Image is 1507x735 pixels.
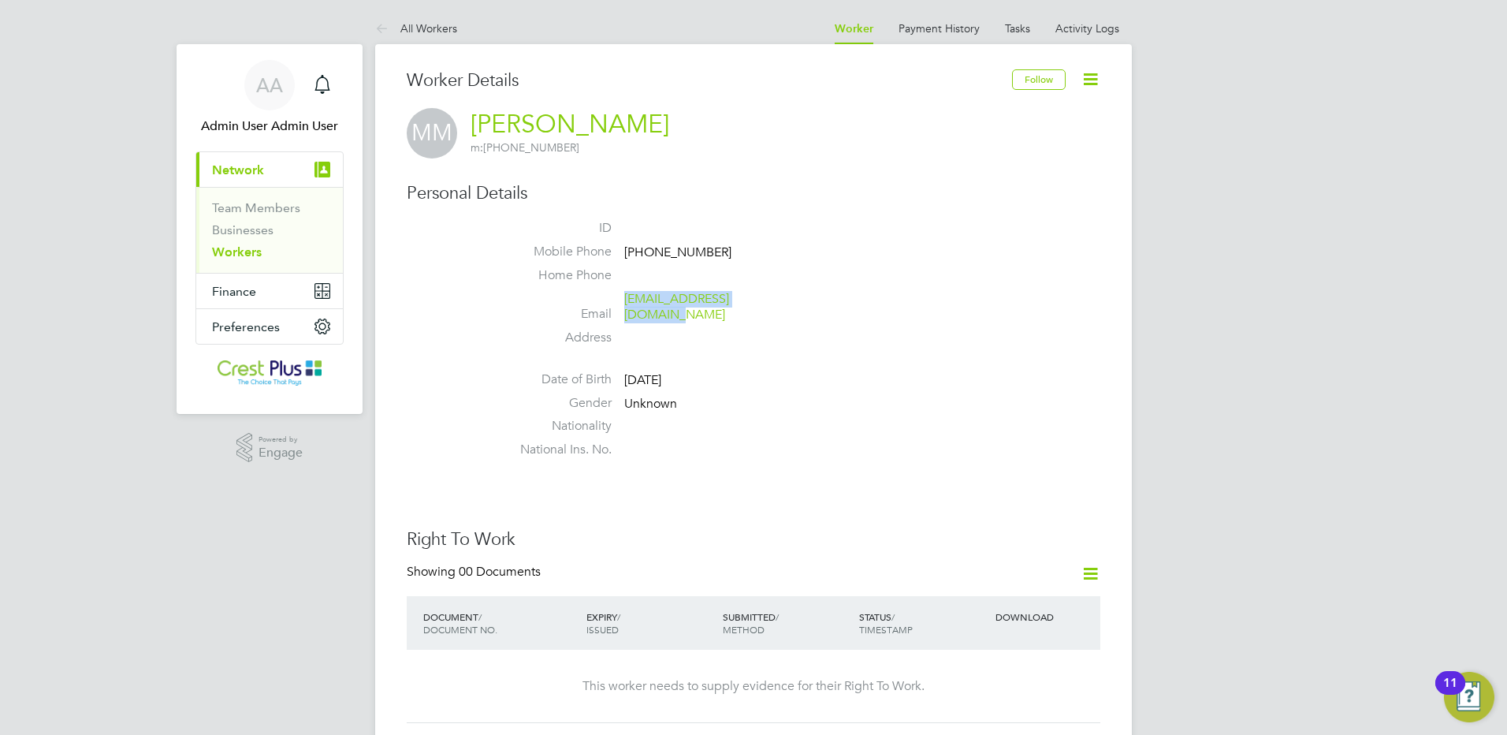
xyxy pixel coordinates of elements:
h3: Right To Work [407,528,1100,551]
div: DOCUMENT [419,603,582,644]
span: 00 Documents [459,564,541,580]
span: / [891,610,895,623]
a: Worker [835,22,873,35]
a: Payment History [899,21,980,35]
a: Team Members [212,200,300,215]
div: EXPIRY [582,603,719,644]
button: Network [196,152,343,187]
span: METHOD [723,623,765,636]
label: Nationality [501,418,612,435]
a: Powered byEngage [236,433,303,463]
label: ID [501,220,612,237]
a: Activity Logs [1055,21,1119,35]
span: Preferences [212,319,280,334]
nav: Main navigation [177,44,363,414]
div: STATUS [855,603,992,644]
button: Finance [196,274,343,308]
button: Preferences [196,309,343,344]
div: Network [196,187,343,273]
span: MM [407,108,457,159]
span: [PHONE_NUMBER] [624,244,731,260]
a: Workers [212,244,262,259]
span: Admin User Admin User [195,117,344,136]
a: [EMAIL_ADDRESS][DOMAIN_NAME] [624,291,729,323]
img: crestplusoperations-logo-retina.png [218,360,322,386]
label: Email [501,306,612,323]
label: Gender [501,395,612,412]
a: All Workers [375,21,457,35]
span: / [617,610,620,623]
div: 11 [1443,683,1457,703]
button: Open Resource Center, 11 new notifications [1444,672,1494,722]
label: Date of Birth [501,371,612,388]
div: This worker needs to supply evidence for their Right To Work. [422,678,1085,695]
span: DOCUMENT NO. [423,623,497,636]
span: Powered by [259,433,303,446]
span: [DATE] [624,372,661,388]
span: [PHONE_NUMBER] [471,140,579,155]
label: National Ins. No. [501,442,612,458]
div: SUBMITTED [719,603,855,644]
span: AA [256,75,283,95]
a: Businesses [212,222,273,237]
a: Tasks [1005,21,1030,35]
a: [PERSON_NAME] [471,109,669,140]
a: Go to home page [195,360,344,386]
span: Finance [212,284,256,299]
span: m: [471,140,483,155]
div: Showing [407,564,544,580]
span: ISSUED [586,623,619,636]
button: Follow [1012,69,1066,90]
h3: Personal Details [407,182,1100,205]
span: Unknown [624,396,677,412]
label: Address [501,330,612,346]
label: Home Phone [501,267,612,284]
span: Engage [259,446,303,460]
h3: Worker Details [407,69,1012,92]
label: Mobile Phone [501,244,612,260]
span: / [776,610,779,623]
span: / [478,610,482,623]
span: TIMESTAMP [859,623,913,636]
div: DOWNLOAD [992,603,1100,631]
span: Network [212,162,264,177]
a: AAAdmin User Admin User [195,60,344,136]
